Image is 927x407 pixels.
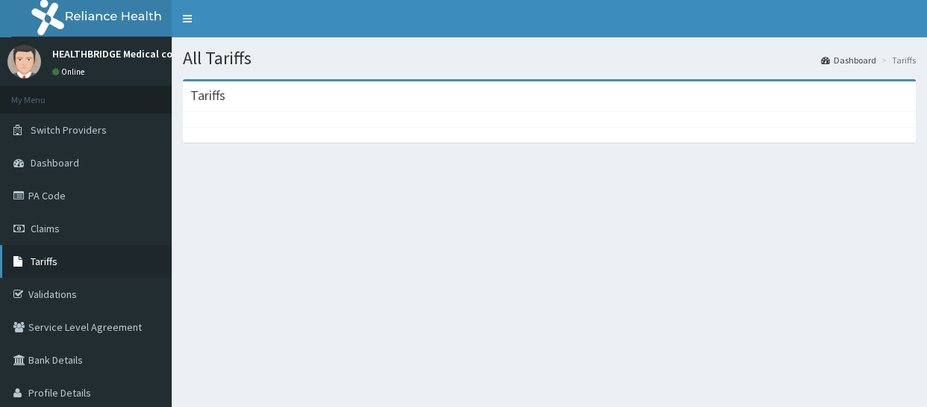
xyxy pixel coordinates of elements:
[31,255,57,268] span: Tariffs
[878,54,916,66] li: Tariffs
[31,156,79,170] span: Dashboard
[7,45,41,78] img: User Image
[52,66,88,77] a: Online
[821,54,876,66] a: Dashboard
[190,89,225,102] h3: Tariffs
[183,49,916,68] h1: All Tariffs
[31,123,107,137] span: Switch Providers
[52,49,219,59] p: HEALTHBRIDGE Medical consultants
[31,222,60,235] span: Claims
